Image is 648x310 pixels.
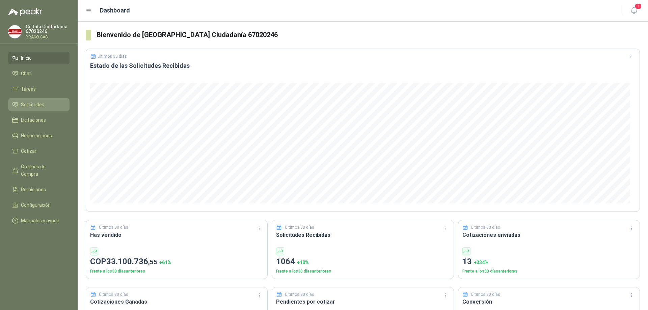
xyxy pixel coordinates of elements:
[8,98,70,111] a: Solicitudes
[297,260,309,265] span: + 10 %
[8,145,70,158] a: Cotizar
[21,54,32,62] span: Inicio
[106,257,157,266] span: 33.100.736
[148,258,157,266] span: ,55
[8,8,43,16] img: Logo peakr
[26,35,70,39] p: BRAKO SAS
[8,114,70,126] a: Licitaciones
[21,186,46,193] span: Remisiones
[276,231,449,239] h3: Solicitudes Recibidas
[98,54,127,59] p: Últimos 30 días
[90,62,636,70] h3: Estado de las Solicitudes Recibidas
[8,183,70,196] a: Remisiones
[471,291,500,298] p: Últimos 30 días
[276,255,449,268] p: 1064
[90,298,263,306] h3: Cotizaciones Ganadas
[21,70,31,77] span: Chat
[21,101,44,108] span: Solicitudes
[462,231,636,239] h3: Cotizaciones enviadas
[90,268,263,275] p: Frente a los 30 días anteriores
[100,6,130,15] h1: Dashboard
[8,199,70,212] a: Configuración
[21,147,36,155] span: Cotizar
[8,214,70,227] a: Manuales y ayuda
[462,268,636,275] p: Frente a los 30 días anteriores
[462,255,636,268] p: 13
[90,255,263,268] p: COP
[634,3,642,9] span: 1
[21,132,52,139] span: Negociaciones
[8,52,70,64] a: Inicio
[276,268,449,275] p: Frente a los 30 días anteriores
[21,163,63,178] span: Órdenes de Compra
[21,85,36,93] span: Tareas
[97,30,640,40] h3: Bienvenido de [GEOGRAPHIC_DATA] Ciudadanía 67020246
[8,25,21,38] img: Company Logo
[26,24,70,34] p: Cédula Ciudadanía 67020246
[21,217,59,224] span: Manuales y ayuda
[628,5,640,17] button: 1
[21,201,51,209] span: Configuración
[276,298,449,306] h3: Pendientes por cotizar
[90,231,263,239] h3: Has vendido
[8,67,70,80] a: Chat
[99,291,128,298] p: Últimos 30 días
[285,224,314,231] p: Últimos 30 días
[285,291,314,298] p: Últimos 30 días
[21,116,46,124] span: Licitaciones
[474,260,488,265] span: + 334 %
[8,83,70,95] a: Tareas
[8,129,70,142] a: Negociaciones
[8,160,70,180] a: Órdenes de Compra
[99,224,128,231] p: Últimos 30 días
[462,298,636,306] h3: Conversión
[471,224,500,231] p: Últimos 30 días
[159,260,171,265] span: + 61 %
